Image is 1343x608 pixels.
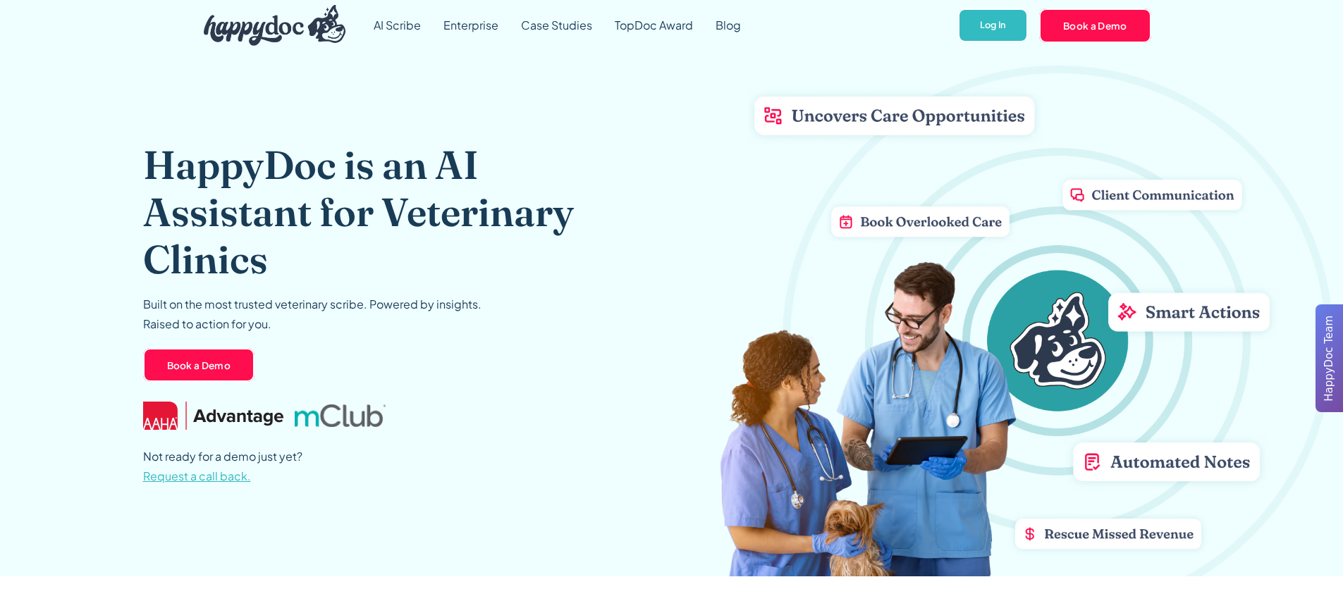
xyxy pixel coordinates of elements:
[192,1,346,49] a: home
[143,348,255,382] a: Book a Demo
[1039,8,1151,42] a: Book a Demo
[143,469,251,483] span: Request a call back.
[143,447,302,486] p: Not ready for a demo just yet?
[143,402,284,430] img: AAHA Advantage logo
[143,294,482,334] p: Built on the most trusted veterinary scribe. Powered by insights. Raised to action for you.
[958,8,1028,43] a: Log In
[295,404,385,427] img: mclub logo
[204,5,346,46] img: HappyDoc Logo: A happy dog with his ear up, listening.
[143,141,619,283] h1: HappyDoc is an AI Assistant for Veterinary Clinics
